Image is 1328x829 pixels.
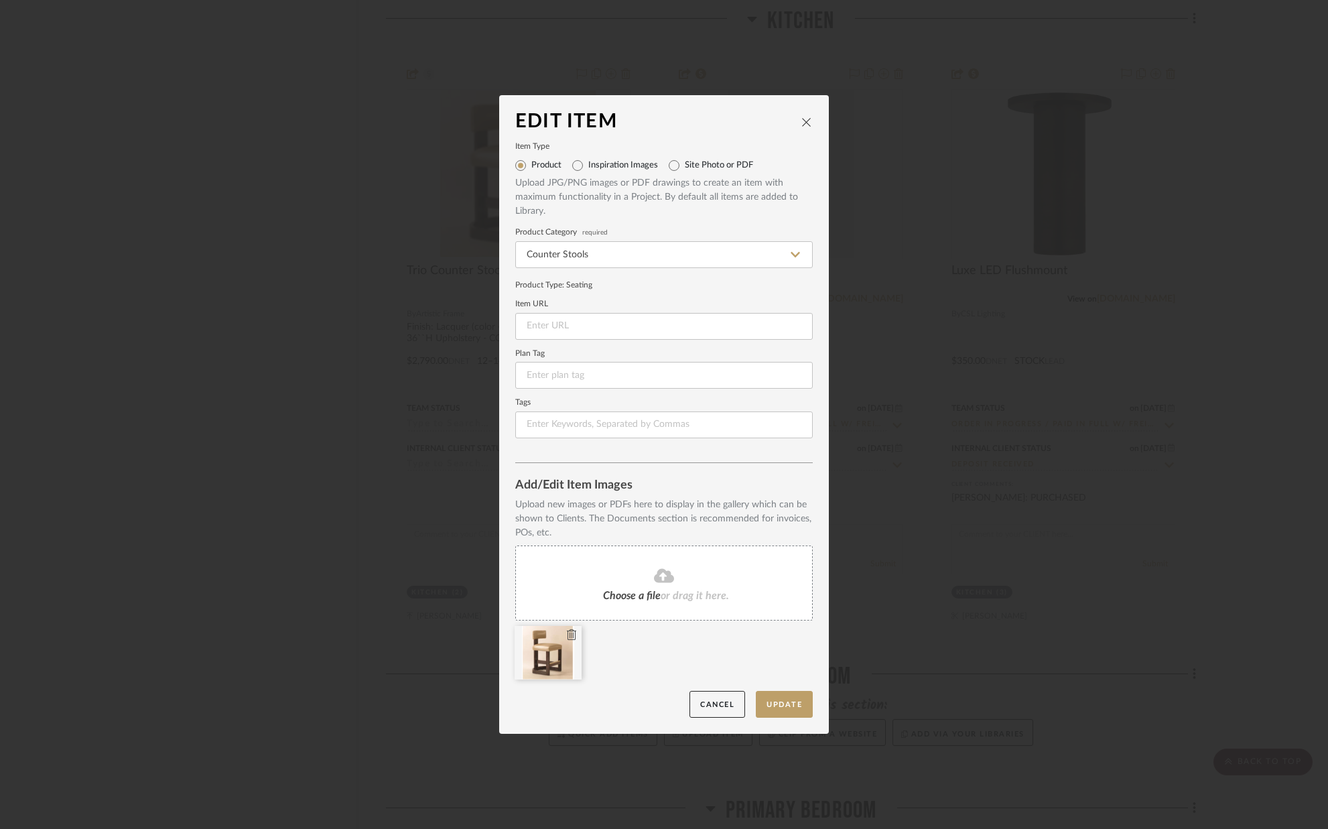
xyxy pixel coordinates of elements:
[515,279,813,291] div: Product Type
[603,590,661,601] span: Choose a file
[531,160,561,171] label: Product
[515,155,813,176] mat-radio-group: Select item type
[515,301,813,308] label: Item URL
[661,590,729,601] span: or drag it here.
[515,241,813,268] input: Type a category to search and select
[515,143,813,150] label: Item Type
[588,160,658,171] label: Inspiration Images
[515,229,813,236] label: Product Category
[515,362,813,389] input: Enter plan tag
[756,691,813,718] button: Update
[515,313,813,340] input: Enter URL
[515,176,813,218] div: Upload JPG/PNG images or PDF drawings to create an item with maximum functionality in a Project. ...
[689,691,745,718] button: Cancel
[562,281,592,289] span: : Seating
[582,230,608,235] span: required
[515,399,813,406] label: Tags
[685,160,753,171] label: Site Photo or PDF
[801,116,813,128] button: close
[515,411,813,438] input: Enter Keywords, Separated by Commas
[515,350,813,357] label: Plan Tag
[515,111,801,133] div: Edit Item
[515,498,813,540] div: Upload new images or PDFs here to display in the gallery which can be shown to Clients. The Docum...
[515,479,813,493] div: Add/Edit Item Images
